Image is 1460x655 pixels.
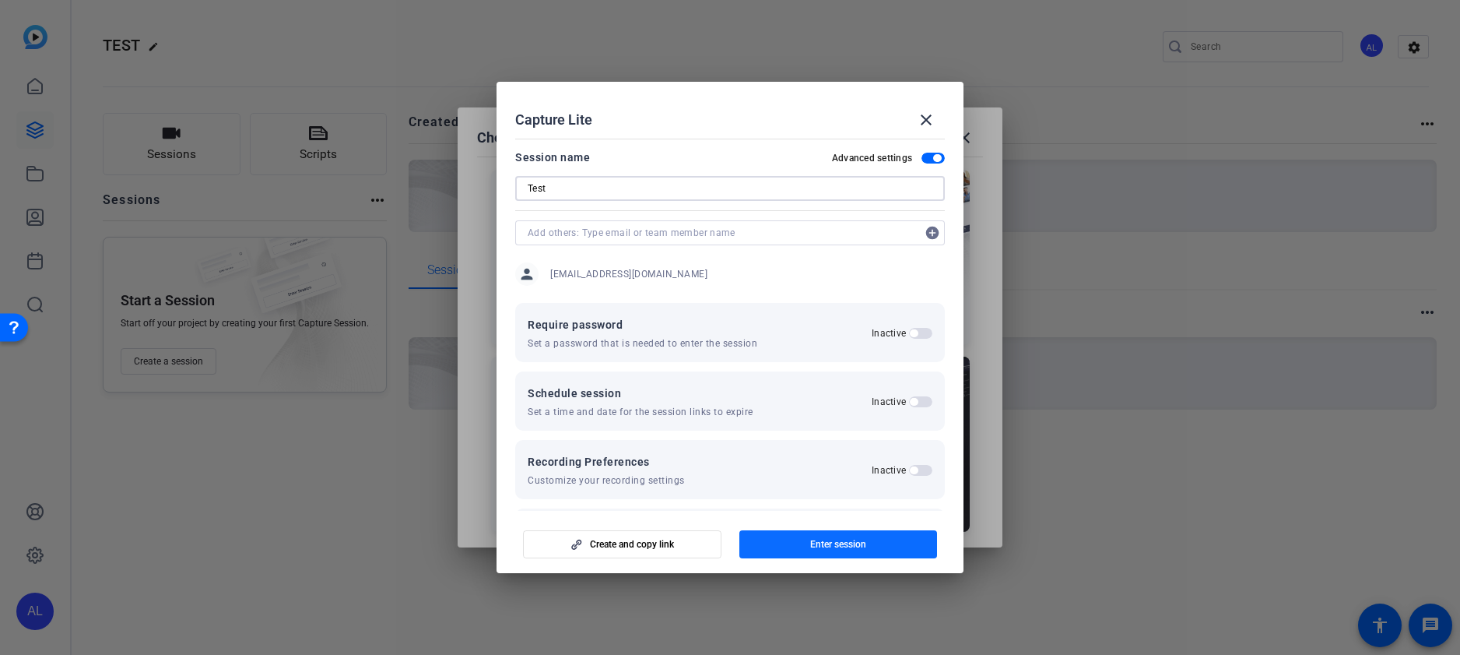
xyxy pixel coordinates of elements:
mat-icon: close [917,111,935,129]
span: [EMAIL_ADDRESS][DOMAIN_NAME] [550,268,707,280]
button: Create and copy link [523,530,721,558]
span: Set a time and date for the session links to expire [528,406,753,418]
input: Add others: Type email or team member name [528,224,917,242]
input: Enter Session Name [528,179,932,198]
span: Set a password that is needed to enter the session [528,337,757,350]
h2: Inactive [872,327,906,340]
h2: Inactive [872,464,906,477]
div: Session name [515,148,590,167]
h2: Inactive [872,396,906,408]
button: Add [920,220,945,245]
div: Capture Lite [515,101,945,139]
button: Enter session [739,530,938,558]
span: Require password [528,315,757,334]
span: Recording Preferences [528,453,685,471]
span: Create and copy link [590,538,674,551]
span: Schedule session [528,384,753,403]
span: Enter session [810,538,866,551]
mat-icon: person [515,262,539,286]
mat-icon: add_circle [920,220,945,245]
span: Customize your recording settings [528,474,685,487]
h2: Advanced settings [832,152,912,164]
